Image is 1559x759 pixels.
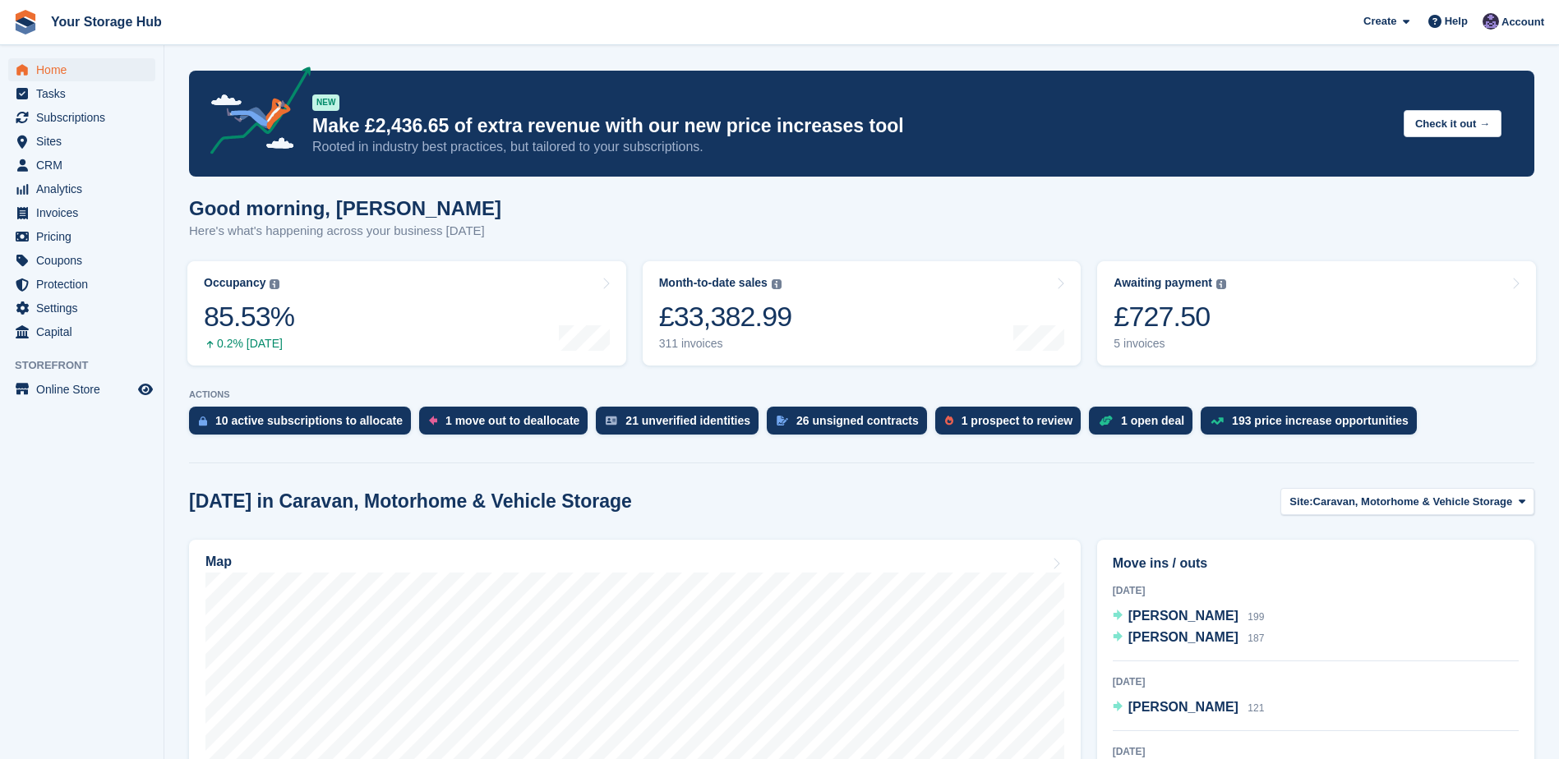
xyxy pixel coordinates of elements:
div: 311 invoices [659,337,792,351]
a: menu [8,273,155,296]
a: menu [8,378,155,401]
span: Settings [36,297,135,320]
a: 1 move out to deallocate [419,407,596,443]
span: Create [1363,13,1396,30]
span: Invoices [36,201,135,224]
span: 121 [1248,702,1264,714]
span: Account [1501,14,1544,30]
div: £33,382.99 [659,300,792,333]
span: [PERSON_NAME] [1128,630,1238,644]
div: 10 active subscriptions to allocate [215,414,403,427]
a: [PERSON_NAME] 199 [1113,606,1265,628]
div: Month-to-date sales [659,276,768,290]
a: menu [8,58,155,81]
span: Subscriptions [36,106,135,129]
h1: Good morning, [PERSON_NAME] [189,197,501,219]
img: Liam Beddard [1483,13,1499,30]
img: icon-info-grey-7440780725fd019a000dd9b08b2336e03edf1995a4989e88bcd33f0948082b44.svg [772,279,782,289]
span: Home [36,58,135,81]
a: Awaiting payment £727.50 5 invoices [1097,261,1536,366]
a: menu [8,249,155,272]
img: prospect-51fa495bee0391a8d652442698ab0144808aea92771e9ea1ae160a38d050c398.svg [945,416,953,425]
a: menu [8,130,155,153]
p: Here's what's happening across your business [DATE] [189,222,501,241]
span: Coupons [36,249,135,272]
a: [PERSON_NAME] 187 [1113,628,1265,649]
a: menu [8,201,155,224]
h2: [DATE] in Caravan, Motorhome & Vehicle Storage [189,490,632,513]
span: Pricing [36,225,135,248]
a: menu [8,154,155,177]
img: icon-info-grey-7440780725fd019a000dd9b08b2336e03edf1995a4989e88bcd33f0948082b44.svg [270,279,279,289]
span: Protection [36,273,135,296]
a: Preview store [136,379,155,399]
img: active_subscription_to_allocate_icon-d502201f5373d7db506a760aba3b589e785aa758c864c3986d89f69b8ff3... [199,416,207,426]
div: £727.50 [1114,300,1226,333]
div: 193 price increase opportunities [1232,414,1409,427]
span: Tasks [36,82,135,105]
h2: Map [205,554,232,569]
button: Site: Caravan, Motorhome & Vehicle Storage [1280,488,1534,515]
a: 21 unverified identities [596,407,767,443]
p: Make £2,436.65 of extra revenue with our new price increases tool [312,114,1391,138]
img: stora-icon-8386f47178a22dfd0bd8f6a31ec36ba5ce8667c1dd55bd0f319d3a0aa187defe.svg [13,10,38,34]
div: 26 unsigned contracts [796,414,919,427]
span: Site: [1289,494,1312,510]
img: move_outs_to_deallocate_icon-f764333ba52eb49d3ac5e1228854f67142a1ed5810a6f6cc68b1a99e826820c5.svg [429,416,437,425]
a: Your Storage Hub [44,8,168,35]
div: 0.2% [DATE] [204,337,294,351]
div: 5 invoices [1114,337,1226,351]
a: menu [8,177,155,200]
span: 187 [1248,632,1264,644]
span: Sites [36,130,135,153]
button: Check it out → [1404,110,1501,137]
img: icon-info-grey-7440780725fd019a000dd9b08b2336e03edf1995a4989e88bcd33f0948082b44.svg [1216,279,1226,289]
div: Awaiting payment [1114,276,1212,290]
img: price_increase_opportunities-93ffe204e8149a01c8c9dc8f82e8f89637d9d84a8eef4429ea346261dce0b2c0.svg [1211,417,1224,425]
span: Storefront [15,357,164,374]
div: Occupancy [204,276,265,290]
div: 85.53% [204,300,294,333]
p: Rooted in industry best practices, but tailored to your subscriptions. [312,138,1391,156]
img: contract_signature_icon-13c848040528278c33f63329250d36e43548de30e8caae1d1a13099fd9432cc5.svg [777,416,788,425]
a: menu [8,320,155,343]
div: 1 open deal [1121,414,1184,427]
span: [PERSON_NAME] [1128,700,1238,714]
div: 21 unverified identities [625,414,750,427]
div: [DATE] [1113,744,1519,759]
span: Capital [36,320,135,343]
div: NEW [312,94,339,111]
span: 199 [1248,611,1264,623]
a: Occupancy 85.53% 0.2% [DATE] [187,261,626,366]
div: [DATE] [1113,583,1519,598]
a: Month-to-date sales £33,382.99 311 invoices [643,261,1082,366]
h2: Move ins / outs [1113,554,1519,573]
span: Caravan, Motorhome & Vehicle Storage [1313,494,1513,510]
div: [DATE] [1113,674,1519,689]
span: CRM [36,154,135,177]
a: [PERSON_NAME] 121 [1113,697,1265,719]
p: ACTIONS [189,389,1534,400]
span: Analytics [36,177,135,200]
a: 193 price increase opportunities [1201,407,1425,443]
span: [PERSON_NAME] [1128,609,1238,623]
span: Online Store [36,378,135,401]
a: menu [8,297,155,320]
span: Help [1445,13,1468,30]
div: 1 prospect to review [962,414,1072,427]
a: menu [8,225,155,248]
a: 10 active subscriptions to allocate [189,407,419,443]
img: deal-1b604bf984904fb50ccaf53a9ad4b4a5d6e5aea283cecdc64d6e3604feb123c2.svg [1099,415,1113,426]
div: 1 move out to deallocate [445,414,579,427]
a: 26 unsigned contracts [767,407,935,443]
a: menu [8,106,155,129]
a: menu [8,82,155,105]
a: 1 prospect to review [935,407,1089,443]
img: price-adjustments-announcement-icon-8257ccfd72463d97f412b2fc003d46551f7dbcb40ab6d574587a9cd5c0d94... [196,67,311,160]
img: verify_identity-adf6edd0f0f0b5bbfe63781bf79b02c33cf7c696d77639b501bdc392416b5a36.svg [606,416,617,425]
a: 1 open deal [1089,407,1201,443]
